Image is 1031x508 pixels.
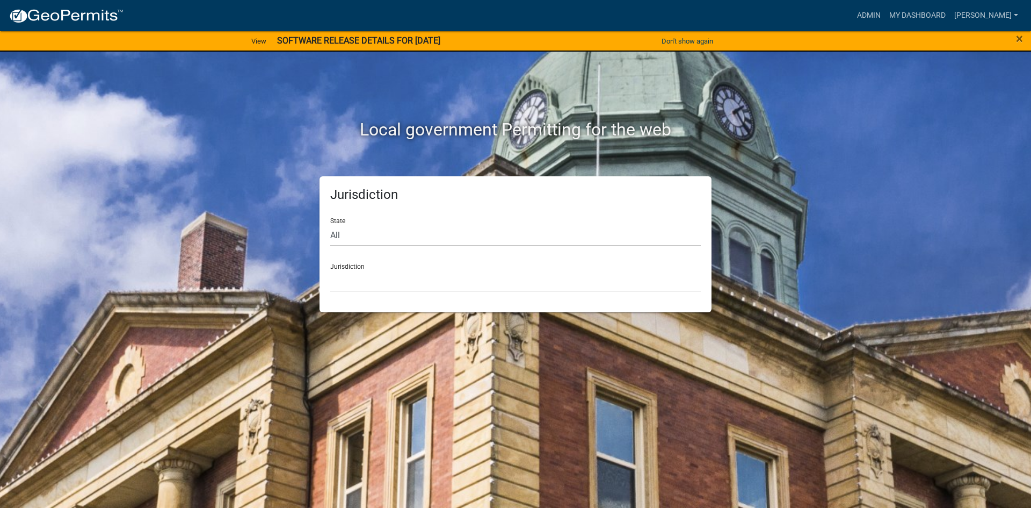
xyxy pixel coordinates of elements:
[277,35,440,46] strong: SOFTWARE RELEASE DETAILS FOR [DATE]
[950,5,1022,26] a: [PERSON_NAME]
[330,187,701,203] h5: Jurisdiction
[1016,31,1023,46] span: ×
[853,5,885,26] a: Admin
[1016,32,1023,45] button: Close
[247,32,271,50] a: View
[217,119,814,140] h2: Local government Permitting for the web
[885,5,950,26] a: My Dashboard
[657,32,717,50] button: Don't show again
